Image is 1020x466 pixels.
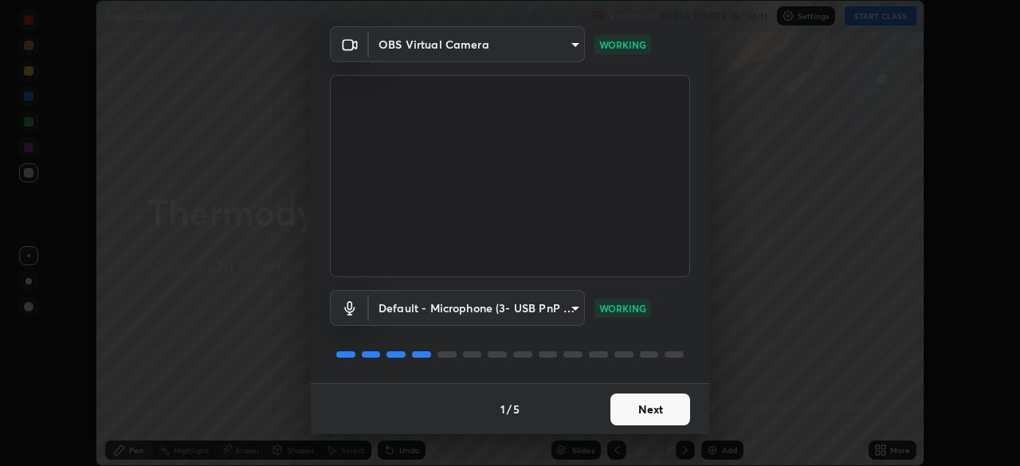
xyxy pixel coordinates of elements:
div: OBS Virtual Camera [369,26,585,62]
h4: 1 [500,401,505,417]
button: Next [610,394,690,425]
p: WORKING [599,301,646,315]
h4: / [507,401,512,417]
div: OBS Virtual Camera [369,290,585,326]
h4: 5 [513,401,520,417]
p: WORKING [599,37,646,52]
